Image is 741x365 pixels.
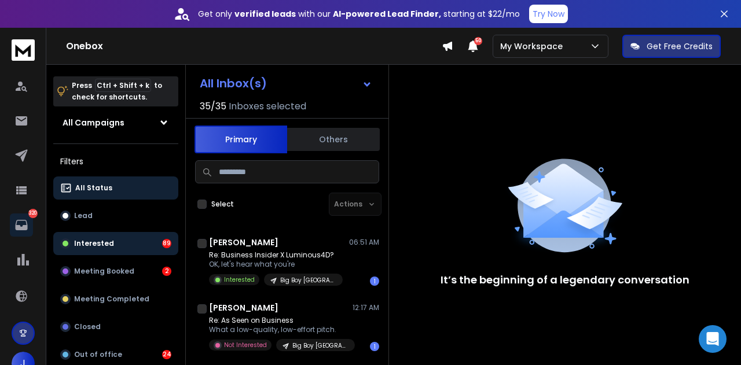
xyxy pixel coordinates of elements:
p: Interested [224,275,255,284]
p: What a low-quality, low-effort pitch. [209,325,348,334]
label: Select [211,200,234,209]
p: Big Boy [GEOGRAPHIC_DATA] [280,276,336,285]
button: Interested89 [53,232,178,255]
button: Primary [195,126,287,153]
h1: All Inbox(s) [200,78,267,89]
button: Get Free Credits [622,35,721,58]
p: 06:51 AM [349,238,379,247]
p: Lead [74,211,93,220]
img: logo [12,39,35,61]
p: Out of office [74,350,122,359]
p: 12:17 AM [353,303,379,312]
span: 35 / 35 [200,99,226,113]
div: Open Intercom Messenger [699,325,727,353]
button: Try Now [529,5,568,23]
div: 2 [162,267,171,276]
button: All Inbox(s) [190,72,381,95]
h1: All Campaigns [63,117,124,128]
button: Meeting Completed [53,287,178,311]
p: Re: Business Insider X Luminous4D? [209,250,343,260]
strong: verified leads [234,8,296,20]
p: 320 [28,209,38,218]
span: 50 [474,37,482,45]
button: Others [287,127,380,152]
p: Closed [74,322,101,331]
p: OK, let's hear what you're [209,260,343,269]
div: 1 [370,342,379,351]
p: Try Now [533,8,564,20]
p: Meeting Booked [74,267,134,276]
h1: [PERSON_NAME] [209,237,278,248]
p: All Status [75,183,112,193]
p: It’s the beginning of a legendary conversation [441,272,689,288]
h1: [PERSON_NAME] [209,302,278,314]
p: Meeting Completed [74,294,149,304]
div: 1 [370,276,379,286]
button: Closed [53,315,178,338]
button: Lead [53,204,178,227]
p: Interested [74,239,114,248]
a: 320 [10,213,33,237]
p: Big Boy [GEOGRAPHIC_DATA] [292,341,348,350]
p: My Workspace [500,40,567,52]
p: Get only with our starting at $22/mo [198,8,520,20]
h3: Filters [53,153,178,169]
button: All Campaigns [53,111,178,134]
p: Not Interested [224,341,267,349]
button: All Status [53,176,178,200]
p: Re: As Seen on Business [209,316,348,325]
h3: Inboxes selected [229,99,306,113]
div: 89 [162,239,171,248]
div: 24 [162,350,171,359]
h1: Onebox [66,39,442,53]
span: Ctrl + Shift + k [95,79,151,92]
p: Press to check for shortcuts. [72,80,162,103]
strong: AI-powered Lead Finder, [333,8,441,20]
p: Get Free Credits [647,40,713,52]
button: Meeting Booked2 [53,260,178,283]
